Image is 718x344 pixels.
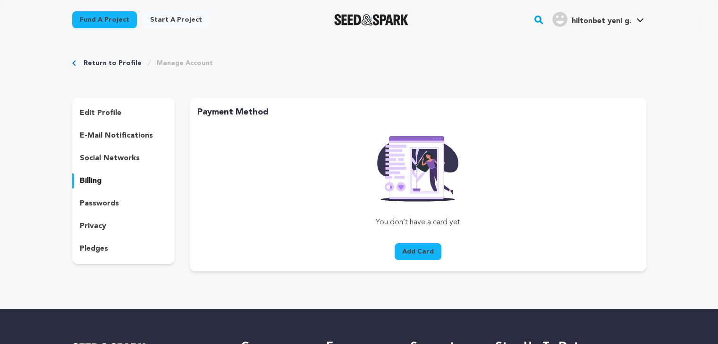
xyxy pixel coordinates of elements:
[72,11,137,28] a: Fund a project
[552,12,567,27] img: user.png
[84,58,142,68] a: Return to Profile
[334,14,408,25] a: Seed&Spark Homepage
[370,130,466,202] img: Seed&Spark Rafiki Image
[550,10,646,30] span: hiltonbet yeni g.'s Profile
[72,173,175,188] button: billing
[72,241,175,256] button: pledges
[80,243,108,254] p: pledges
[72,219,175,234] button: privacy
[80,175,101,187] p: billing
[552,12,631,27] div: hiltonbet yeni g.'s Profile
[80,198,119,209] p: passwords
[72,106,175,121] button: edit profile
[72,128,175,143] button: e-mail notifications
[80,221,106,232] p: privacy
[197,106,638,119] h2: Payment Method
[308,217,528,228] p: You don’t have a card yet
[80,107,121,119] p: edit profile
[157,58,213,68] a: Manage Account
[571,17,631,25] span: hiltonbet yeni g.
[72,196,175,211] button: passwords
[395,243,441,260] button: Add Card
[143,11,210,28] a: Start a project
[72,151,175,166] button: social networks
[80,153,140,164] p: social networks
[334,14,408,25] img: Seed&Spark Logo Dark Mode
[80,130,153,141] p: e-mail notifications
[72,58,646,68] div: Breadcrumb
[550,10,646,27] a: hiltonbet yeni g.'s Profile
